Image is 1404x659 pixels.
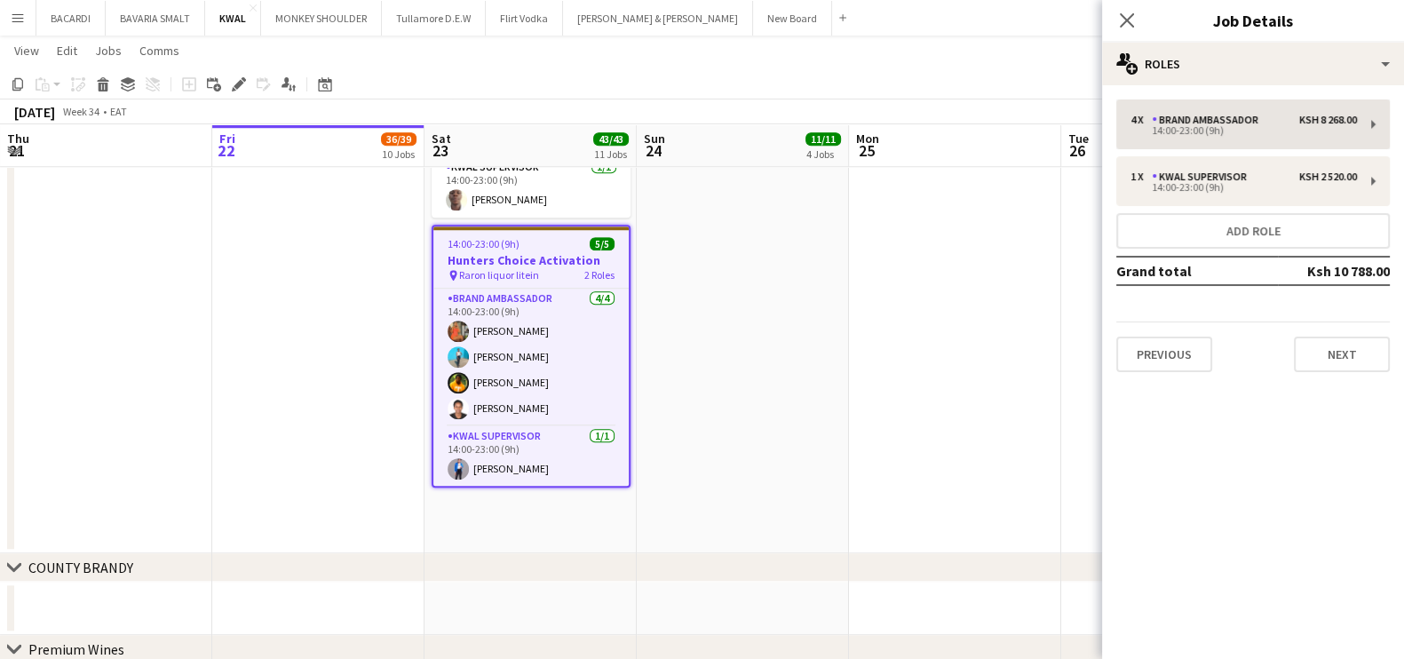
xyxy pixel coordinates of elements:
div: Roles [1102,43,1404,85]
span: Raron liquor litein [459,268,539,282]
button: BAVARIA SMALT [106,1,205,36]
button: Flirt Vodka [486,1,563,36]
a: Jobs [88,39,129,62]
button: Add role [1116,213,1390,249]
div: 14:00-23:00 (9h) [1130,126,1357,135]
app-card-role: KWAL SUPERVISOR1/114:00-23:00 (9h)[PERSON_NAME] [433,426,629,487]
span: 36/39 [381,132,416,146]
button: [PERSON_NAME] & [PERSON_NAME] [563,1,753,36]
span: Comms [139,43,179,59]
div: Ksh 2 520.00 [1299,171,1357,183]
div: 14:00-23:00 (9h) [1130,183,1357,192]
span: 43/43 [593,132,629,146]
app-job-card: 14:00-23:00 (9h)5/5Hunters Choice Activation Raron liquor litein2 RolesBrand Ambassador4/414:00-2... [432,225,631,488]
span: Edit [57,43,77,59]
button: MONKEY SHOULDER [261,1,382,36]
button: BACARDI [36,1,106,36]
span: 23 [429,140,451,161]
span: Fri [219,131,235,147]
span: 22 [217,140,235,161]
div: 4 Jobs [806,147,840,161]
a: Comms [132,39,186,62]
button: Next [1294,337,1390,372]
app-card-role: KWAL SUPERVISOR1/114:00-23:00 (9h)[PERSON_NAME] [432,157,631,218]
td: Ksh 10 788.00 [1278,257,1390,285]
div: Ksh 8 268.00 [1299,114,1357,126]
span: Sat [432,131,451,147]
div: Brand Ambassador [1152,114,1265,126]
span: Thu [7,131,29,147]
h3: Hunters Choice Activation [433,252,629,268]
span: 2 Roles [584,268,615,282]
td: Grand total [1116,257,1278,285]
div: [DATE] [14,103,55,121]
span: 26 [1066,140,1089,161]
button: New Board [753,1,832,36]
span: Sun [644,131,665,147]
span: Tue [1068,131,1089,147]
span: 25 [853,140,879,161]
span: Mon [856,131,879,147]
span: 11/11 [805,132,841,146]
span: View [14,43,39,59]
span: 21 [4,140,29,161]
div: 11 Jobs [594,147,628,161]
div: COUNTY BRANDY [28,559,133,576]
div: 4 x [1130,114,1152,126]
div: 1 x [1130,171,1152,183]
button: Previous [1116,337,1212,372]
div: KWAL SUPERVISOR [1152,171,1254,183]
button: Tullamore D.E.W [382,1,486,36]
a: View [7,39,46,62]
span: Week 34 [59,105,103,118]
span: 5/5 [590,237,615,250]
app-card-role: Brand Ambassador4/414:00-23:00 (9h)[PERSON_NAME][PERSON_NAME][PERSON_NAME][PERSON_NAME] [433,289,629,426]
div: 10 Jobs [382,147,416,161]
a: Edit [50,39,84,62]
h3: Job Details [1102,9,1404,32]
span: Jobs [95,43,122,59]
div: Premium Wines [28,640,124,658]
span: 14:00-23:00 (9h) [448,237,520,250]
button: KWAL [205,1,261,36]
div: EAT [110,105,127,118]
span: 24 [641,140,665,161]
